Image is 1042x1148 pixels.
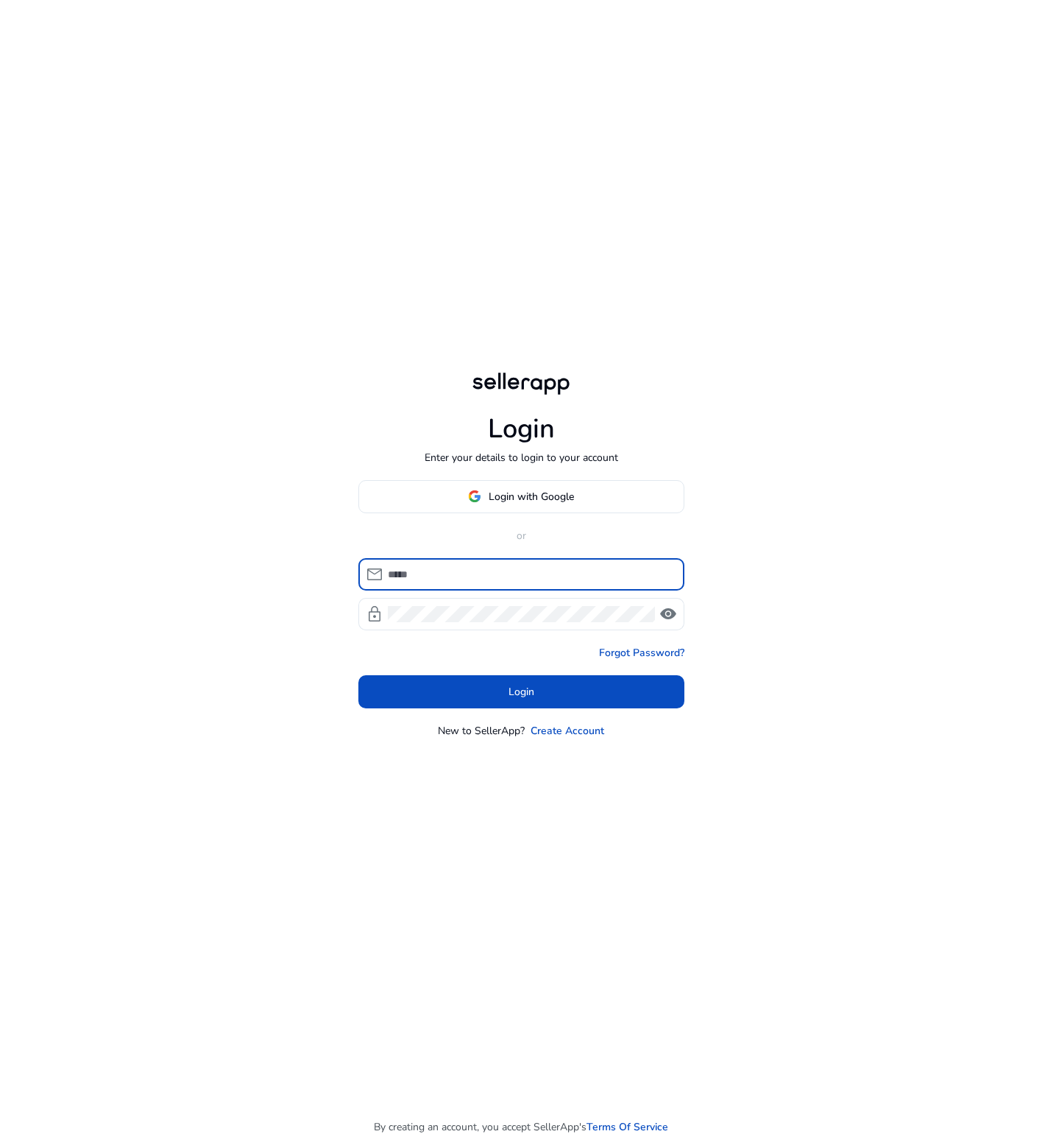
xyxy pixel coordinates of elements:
[531,723,604,739] a: Create Account
[488,413,555,445] h1: Login
[489,489,574,504] span: Login with Google
[366,605,383,623] span: lock
[468,490,481,503] img: google-logo.svg
[358,528,684,543] p: or
[358,675,684,708] button: Login
[358,480,684,513] button: Login with Google
[425,450,618,465] p: Enter your details to login to your account
[366,566,383,583] span: mail
[599,645,684,661] a: Forgot Password?
[586,1119,668,1135] a: Terms Of Service
[659,605,677,623] span: visibility
[438,723,525,739] p: New to SellerApp?
[508,684,534,700] span: Login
